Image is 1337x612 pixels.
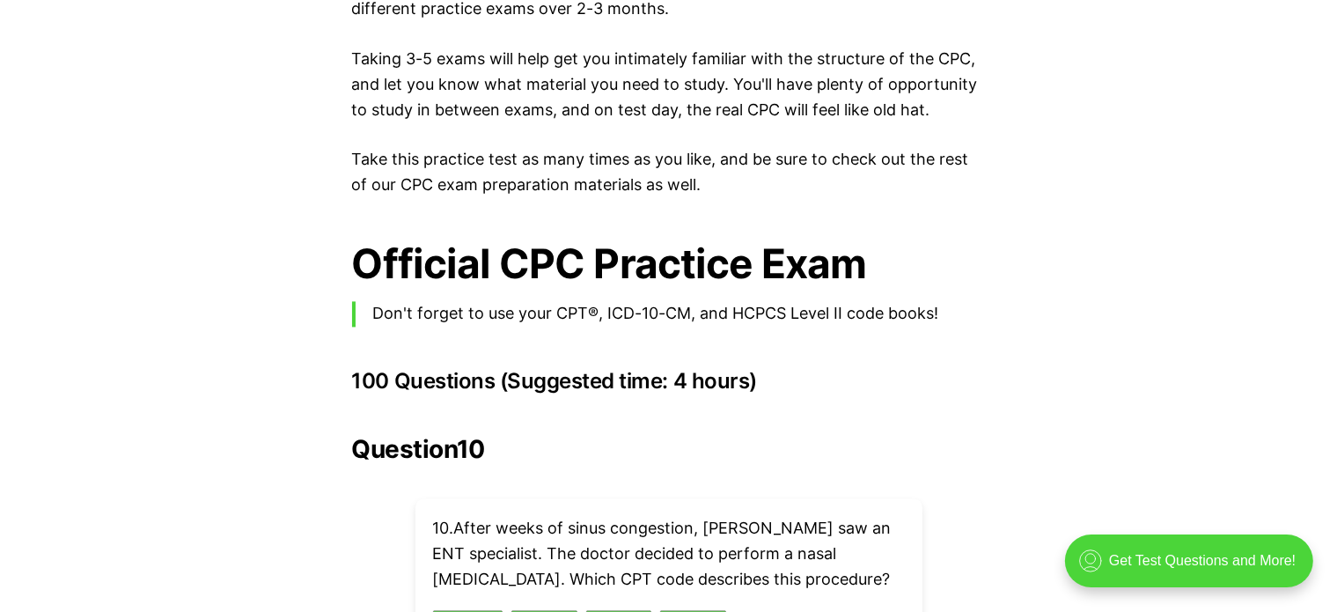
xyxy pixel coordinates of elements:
h3: 100 Questions (Suggested time: 4 hours) [352,369,986,394]
blockquote: Don't forget to use your CPT®, ICD-10-CM, and HCPCS Level II code books! [352,301,986,327]
p: Take this practice test as many times as you like, and be sure to check out the rest of our CPC e... [352,147,986,198]
iframe: portal-trigger [1050,526,1337,612]
p: Taking 3-5 exams will help get you intimately familiar with the structure of the CPC, and let you... [352,47,986,122]
h2: Question 10 [352,435,986,463]
p: 10 . After weeks of sinus congestion, [PERSON_NAME] saw an ENT specialist. The doctor decided to ... [433,516,905,592]
h1: Official CPC Practice Exam [352,240,986,287]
